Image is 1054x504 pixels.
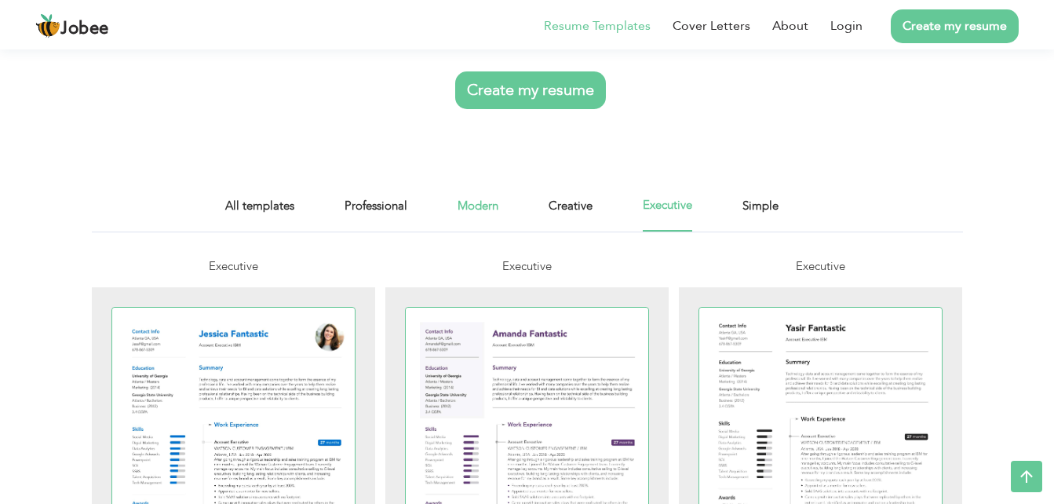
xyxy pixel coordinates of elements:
[796,258,845,274] span: Executive
[544,16,651,35] a: Resume Templates
[35,13,60,38] img: jobee.io
[209,258,258,274] span: Executive
[549,196,593,232] a: Creative
[830,16,863,35] a: Login
[35,13,109,38] a: Jobee
[345,196,407,232] a: Professional
[225,196,294,232] a: All templates
[458,196,498,232] a: Modern
[60,20,109,38] span: Jobee
[643,196,692,232] a: Executive
[742,196,779,232] a: Simple
[891,9,1019,43] a: Create my resume
[673,16,750,35] a: Cover Letters
[502,258,552,274] span: Executive
[455,71,606,109] a: Create my resume
[772,16,808,35] a: About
